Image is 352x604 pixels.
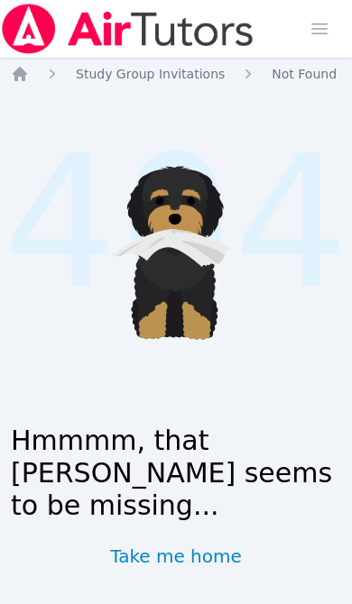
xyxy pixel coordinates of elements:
span: Study Group Invitations [76,67,225,81]
a: Study Group Invitations [76,65,225,83]
span: Not Found [272,67,337,81]
h1: Hmmmm, that [PERSON_NAME] seems to be missing... [11,425,341,522]
span: 404 [3,87,349,360]
a: Not Found [272,65,337,83]
a: Take me home [110,544,242,569]
nav: Breadcrumb [11,65,341,83]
